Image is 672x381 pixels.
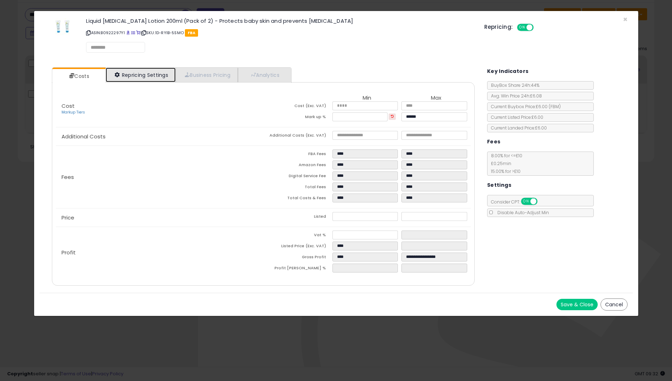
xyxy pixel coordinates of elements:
[52,69,105,83] a: Costs
[263,182,332,194] td: Total Fees
[487,153,522,174] span: 8.00 % for <= £10
[487,125,547,131] span: Current Landed Price: £6.00
[176,68,238,82] a: Business Pricing
[487,82,539,88] span: BuyBox Share 24h: 44%
[332,95,402,101] th: Min
[484,24,513,30] h5: Repricing:
[263,112,332,123] td: Mark up %
[238,68,290,82] a: Analytics
[263,101,332,112] td: Cost (Exc. VAT)
[263,171,332,182] td: Digital Service Fee
[86,27,474,38] p: ASIN: B0922297Y1 | SKU: 1D-RYIB-5SMO
[62,110,85,115] a: Markup Tiers
[55,18,70,39] img: 31x-Ofk1TUS._SL60_.jpg
[487,137,501,146] h5: Fees
[56,174,263,180] p: Fees
[263,131,332,142] td: Additional Costs (Exc. VAT)
[533,25,544,31] span: OFF
[56,134,263,139] p: Additional Costs
[487,168,521,174] span: 15.00 % for > £10
[86,18,474,23] h3: Liquid [MEDICAL_DATA] Lotion 200ml (Pack of 2) - Protects baby skin and prevents [MEDICAL_DATA]
[487,114,543,120] span: Current Listed Price: £6.00
[487,67,529,76] h5: Key Indicators
[263,160,332,171] td: Amazon Fees
[536,104,561,110] span: £6.00
[401,95,471,101] th: Max
[487,93,542,99] span: Avg. Win Price 24h: £6.08
[549,104,561,110] span: ( FBM )
[126,30,130,36] a: BuyBox page
[487,181,511,190] h5: Settings
[487,104,561,110] span: Current Buybox Price:
[131,30,135,36] a: All offer listings
[56,103,263,115] p: Cost
[623,14,628,25] span: ×
[263,149,332,160] td: FBA Fees
[106,68,176,82] a: Repricing Settings
[487,160,511,166] span: £0.25 min
[518,25,527,31] span: ON
[185,29,198,37] span: FBA
[136,30,140,36] a: Your listing only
